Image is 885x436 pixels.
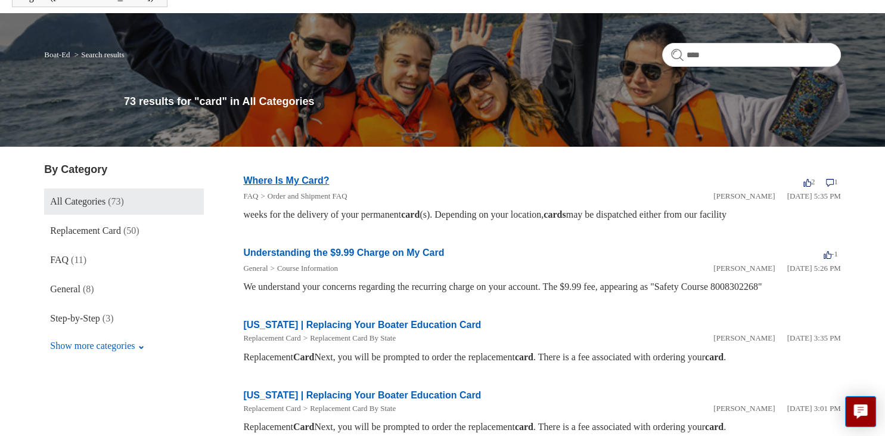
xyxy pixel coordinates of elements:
span: (73) [108,196,124,206]
span: Replacement Card [50,225,121,236]
span: General [50,284,80,294]
em: card [515,422,533,432]
li: [PERSON_NAME] [713,403,775,415]
em: card [515,352,533,362]
span: 2 [803,177,815,186]
li: [PERSON_NAME] [713,332,775,344]
span: 1 [826,177,838,186]
time: 01/05/2024, 17:35 [787,191,840,200]
em: cards [544,209,566,219]
a: Boat-Ed [44,50,70,59]
li: General [243,262,268,274]
li: Order and Shipment FAQ [258,190,347,202]
a: [US_STATE] | Replacing Your Boater Education Card [243,320,481,330]
em: card [401,209,420,219]
time: 05/21/2024, 15:35 [787,333,840,342]
em: Card [293,352,315,362]
span: -1 [824,249,838,258]
span: (11) [71,255,86,265]
button: Show more categories [44,335,151,357]
a: General (8) [44,276,203,302]
a: FAQ [243,191,258,200]
li: Replacement Card [243,403,300,415]
input: Search [662,43,841,67]
a: All Categories (73) [44,188,203,215]
a: FAQ (11) [44,247,203,273]
a: Step-by-Step (3) [44,305,203,332]
li: [PERSON_NAME] [713,262,775,274]
time: 01/05/2024, 17:26 [787,264,840,273]
a: General [243,264,268,273]
a: Replacement Card [243,404,300,413]
li: Replacement Card [243,332,300,344]
span: FAQ [50,255,69,265]
a: Where Is My Card? [243,175,329,185]
li: Search results [72,50,125,59]
div: Replacement Next, you will be prompted to order the replacement . There is a fee associated with ... [243,350,840,364]
li: FAQ [243,190,258,202]
a: Replacement Card By State [310,404,396,413]
a: Replacement Card [243,333,300,342]
a: Course Information [277,264,338,273]
em: card [705,352,723,362]
span: (8) [83,284,94,294]
a: Order and Shipment FAQ [268,191,347,200]
span: (50) [123,225,139,236]
li: Course Information [268,262,339,274]
li: Replacement Card By State [301,403,396,415]
em: Card [293,422,315,432]
span: Step-by-Step [50,313,100,323]
span: (3) [103,313,114,323]
li: Replacement Card By State [301,332,396,344]
em: card [705,422,723,432]
div: weeks for the delivery of your permanent (s). Depending on your location, may be dispatched eithe... [243,208,840,222]
h1: 73 results for "card" in All Categories [124,94,841,110]
h3: By Category [44,162,203,178]
a: Replacement Card By State [310,333,396,342]
a: Understanding the $9.99 Charge on My Card [243,248,444,258]
time: 05/21/2024, 15:01 [787,404,840,413]
button: Live chat [845,396,876,427]
li: Boat-Ed [44,50,72,59]
a: Replacement Card (50) [44,218,203,244]
a: [US_STATE] | Replacing Your Boater Education Card [243,390,481,400]
li: [PERSON_NAME] [713,190,775,202]
span: All Categories [50,196,105,206]
div: Replacement Next, you will be prompted to order the replacement . There is a fee associated with ... [243,420,840,434]
div: We understand your concerns regarding the recurring charge on your account. The $9.99 fee, appear... [243,280,840,294]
